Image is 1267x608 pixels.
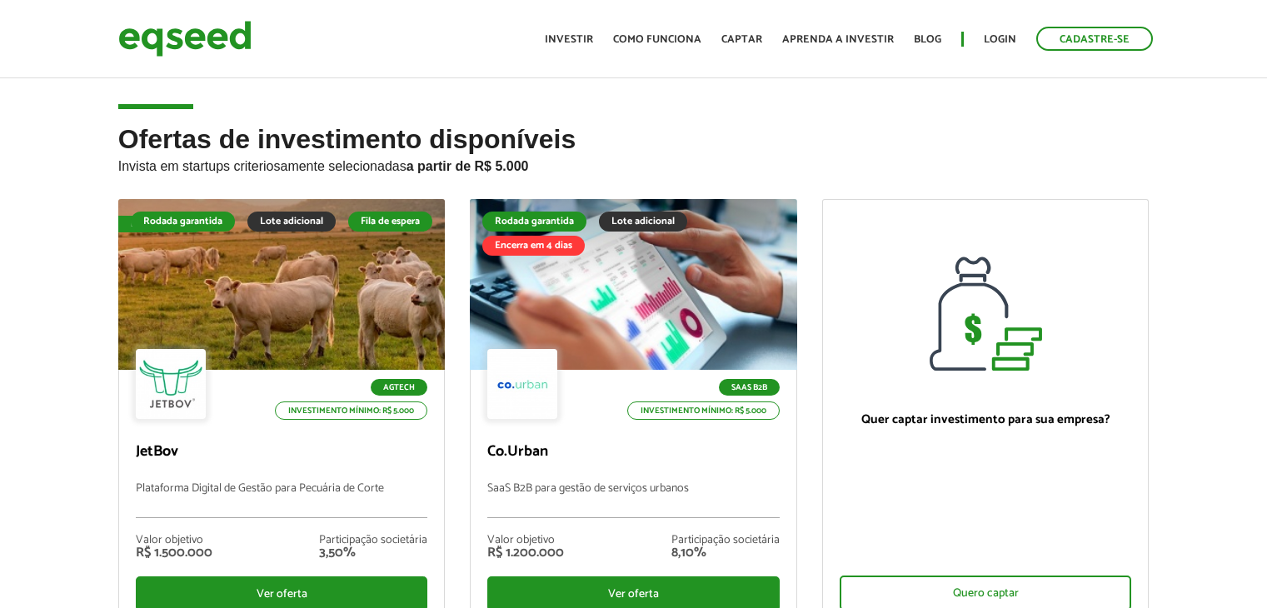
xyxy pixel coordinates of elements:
p: JetBov [136,443,428,461]
a: Como funciona [613,34,701,45]
p: Investimento mínimo: R$ 5.000 [627,401,780,420]
a: Login [984,34,1016,45]
p: SaaS B2B [719,379,780,396]
div: R$ 1.500.000 [136,546,212,560]
div: 3,50% [319,546,427,560]
p: SaaS B2B para gestão de serviços urbanos [487,482,780,518]
a: Cadastre-se [1036,27,1153,51]
div: Fila de espera [118,216,204,232]
div: R$ 1.200.000 [487,546,564,560]
a: Blog [914,34,941,45]
strong: a partir de R$ 5.000 [407,159,529,173]
div: Lote adicional [599,212,687,232]
div: Participação societária [319,535,427,546]
div: Valor objetivo [487,535,564,546]
div: Rodada garantida [131,212,235,232]
a: Captar [721,34,762,45]
div: 8,10% [671,546,780,560]
div: Valor objetivo [136,535,212,546]
a: Aprenda a investir [782,34,894,45]
p: Co.Urban [487,443,780,461]
p: Investimento mínimo: R$ 5.000 [275,401,427,420]
h2: Ofertas de investimento disponíveis [118,125,1150,199]
img: EqSeed [118,17,252,61]
div: Encerra em 4 dias [482,236,585,256]
div: Participação societária [671,535,780,546]
div: Fila de espera [348,212,432,232]
a: Investir [545,34,593,45]
p: Plataforma Digital de Gestão para Pecuária de Corte [136,482,428,518]
p: Quer captar investimento para sua empresa? [840,412,1132,427]
p: Invista em startups criteriosamente selecionadas [118,154,1150,174]
div: Rodada garantida [482,212,586,232]
p: Agtech [371,379,427,396]
div: Lote adicional [247,212,336,232]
